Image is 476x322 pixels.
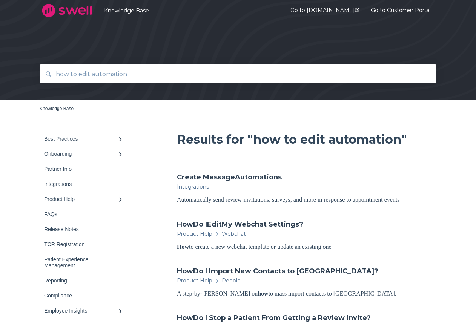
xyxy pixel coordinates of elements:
[177,219,303,229] a: HowDo IEditMy Webchat Settings?
[177,277,212,284] span: Product Help
[177,220,193,228] span: How
[40,237,130,252] a: TCR Registration
[40,176,130,192] a: Integrations
[44,211,118,217] div: FAQs
[40,303,130,318] a: Employee Insights
[177,289,436,299] div: A step-by-[PERSON_NAME] on to mass import contacts to [GEOGRAPHIC_DATA].
[40,146,130,161] a: Onboarding
[44,241,118,247] div: TCR Registration
[44,181,118,187] div: Integrations
[40,273,130,288] a: Reporting
[44,136,118,142] div: Best Practices
[40,106,74,111] a: Knowledge Base
[40,1,94,20] img: company logo
[177,183,209,190] span: Integrations
[44,293,118,299] div: Compliance
[40,131,130,146] a: Best Practices
[44,196,118,202] div: Product Help
[44,308,118,314] div: Employee Insights
[44,278,118,284] div: Reporting
[177,267,193,275] span: How
[222,277,241,284] span: People
[44,151,118,157] div: Onboarding
[40,288,130,303] a: Compliance
[44,226,118,232] div: Release Notes
[177,172,282,182] a: Create MessageAutomations
[51,66,425,82] input: Search for answers
[40,192,130,207] a: Product Help
[235,173,282,181] span: Automations
[207,220,222,228] span: Edit
[177,314,193,322] span: How
[222,230,246,237] span: Webchat
[44,166,118,172] div: Partner Info
[177,242,436,252] div: to create a new webchat template or update an existing one
[104,7,268,14] a: Knowledge Base
[177,230,212,237] span: Product Help
[40,161,130,176] a: Partner Info
[177,266,378,276] a: HowDo I Import New Contacts to [GEOGRAPHIC_DATA]?
[40,207,130,222] a: FAQs
[258,290,268,297] span: how
[177,131,436,157] h1: Results for "how to edit automation"
[40,252,130,273] a: Patient Experience Management
[177,195,436,205] div: Automatically send review invitations, surveys, and more in response to appointment events
[44,256,118,268] div: Patient Experience Management
[40,222,130,237] a: Release Notes
[177,244,189,250] span: How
